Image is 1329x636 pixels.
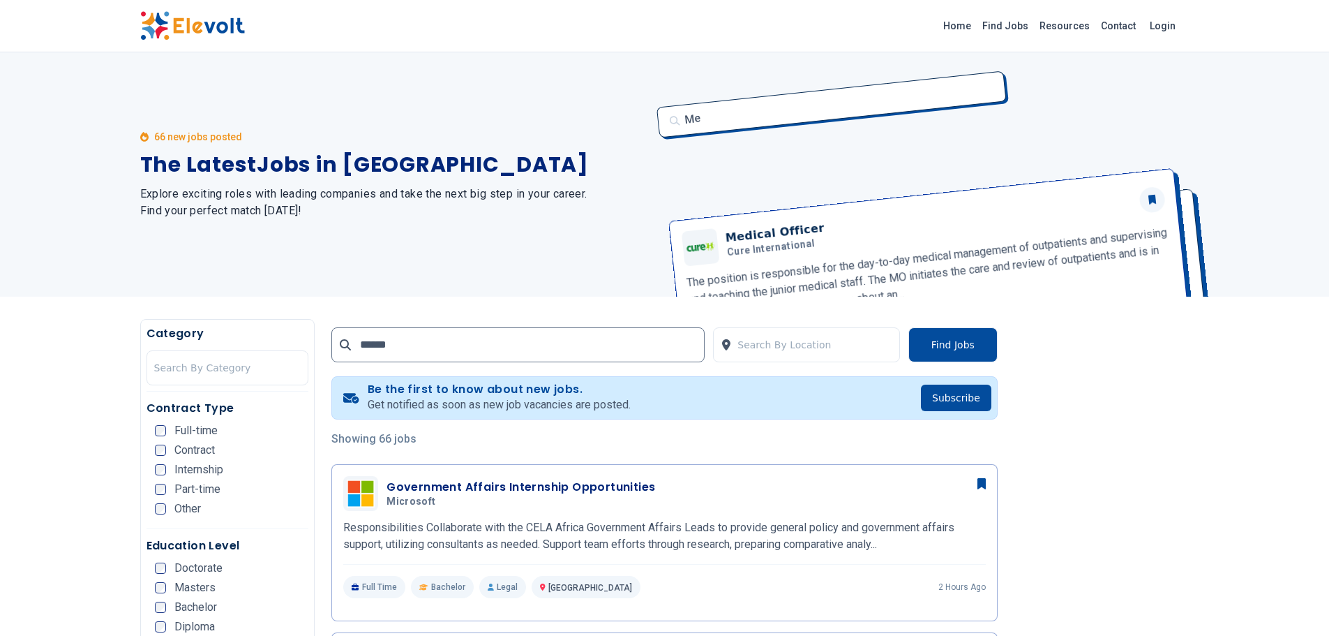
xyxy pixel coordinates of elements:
[174,425,218,436] span: Full-time
[155,425,166,436] input: Full-time
[386,496,435,508] span: Microsoft
[174,582,216,593] span: Masters
[368,383,631,397] h4: Be the first to know about new jobs.
[548,583,632,593] span: [GEOGRAPHIC_DATA]
[140,11,245,40] img: Elevolt
[155,621,166,633] input: Diploma
[147,538,309,554] h5: Education Level
[174,602,217,613] span: Bachelor
[938,582,986,593] p: 2 hours ago
[347,480,375,508] img: Microsoft
[343,519,986,553] p: Responsibilities Collaborate with the CELA Africa Government Affairs Leads to provide general pol...
[174,503,201,515] span: Other
[431,582,465,593] span: Bachelor
[938,15,977,37] a: Home
[155,464,166,475] input: Internship
[977,15,1034,37] a: Find Jobs
[155,602,166,613] input: Bachelor
[174,464,223,475] span: Internship
[343,476,986,598] a: MicrosoftGovernment Affairs Internship OpportunitiesMicrosoftResponsibilities Collaborate with th...
[1259,569,1329,636] iframe: Chat Widget
[174,445,215,456] span: Contract
[140,186,648,219] h2: Explore exciting roles with leading companies and take the next big step in your career. Find you...
[386,479,655,496] h3: Government Affairs Internship Opportunities
[343,576,405,598] p: Full Time
[331,431,998,448] p: Showing 66 jobs
[140,152,648,177] h1: The Latest Jobs in [GEOGRAPHIC_DATA]
[174,484,220,495] span: Part-time
[155,582,166,593] input: Masters
[368,397,631,413] p: Get notified as soon as new job vacancies are posted.
[1095,15,1141,37] a: Contact
[155,503,166,515] input: Other
[155,563,166,574] input: Doctorate
[155,484,166,495] input: Part-time
[147,400,309,417] h5: Contract Type
[155,445,166,456] input: Contract
[908,327,998,362] button: Find Jobs
[147,325,309,342] h5: Category
[1034,15,1095,37] a: Resources
[1141,12,1184,40] a: Login
[921,385,991,411] button: Subscribe
[479,576,526,598] p: Legal
[154,130,242,144] p: 66 new jobs posted
[174,621,215,633] span: Diploma
[174,563,223,574] span: Doctorate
